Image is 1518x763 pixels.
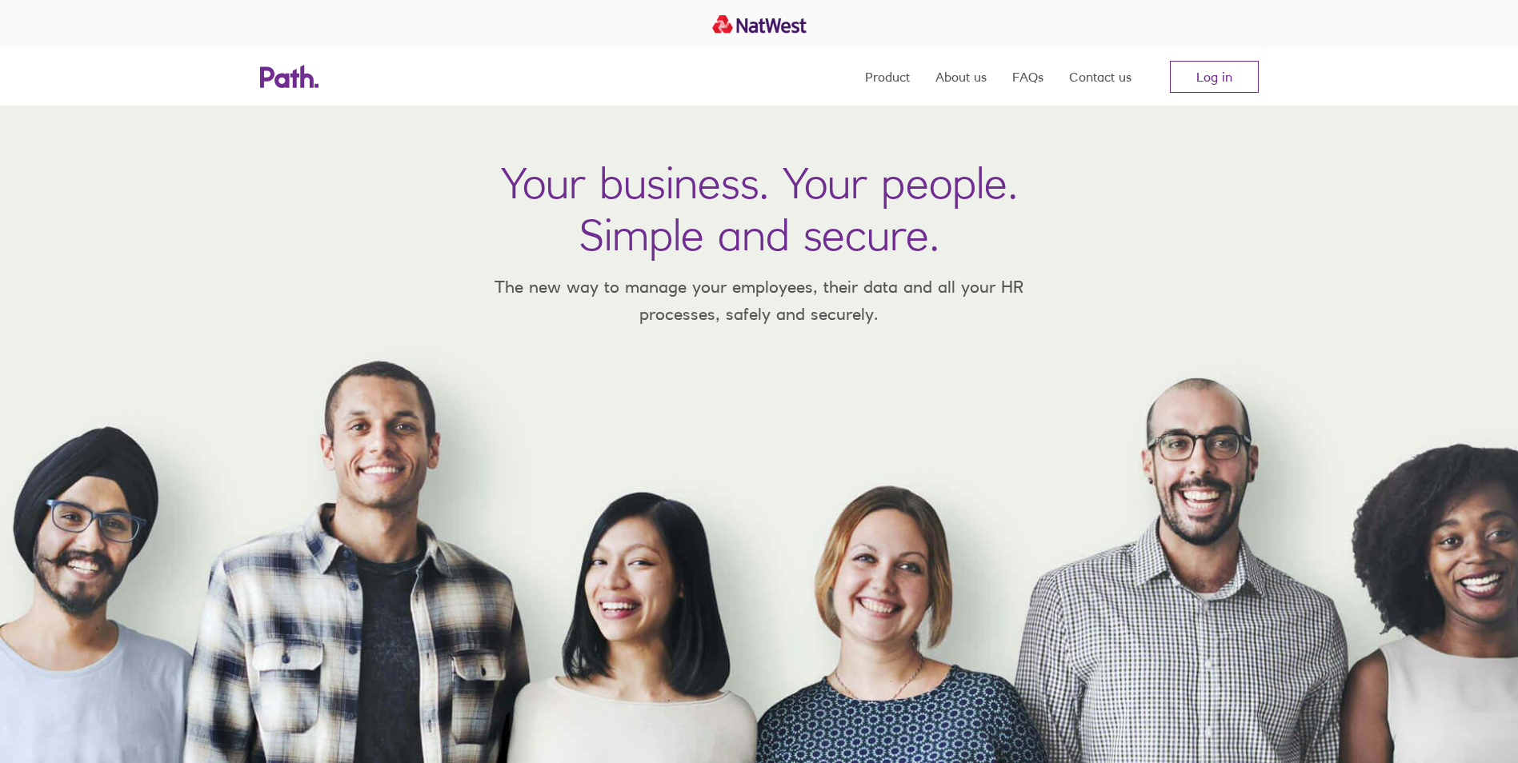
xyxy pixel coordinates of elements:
a: Product [865,48,910,106]
a: Contact us [1069,48,1131,106]
a: About us [935,48,987,106]
a: FAQs [1012,48,1043,106]
h1: Your business. Your people. Simple and secure. [501,157,1018,261]
p: The new way to manage your employees, their data and all your HR processes, safely and securely. [471,274,1047,327]
a: Log in [1170,61,1259,93]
